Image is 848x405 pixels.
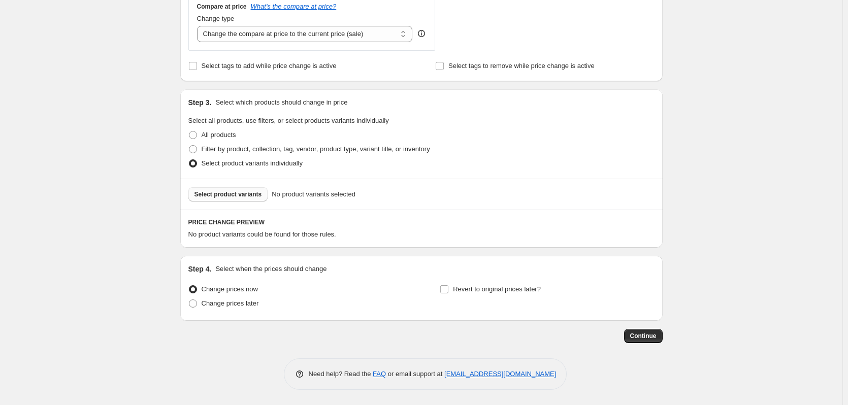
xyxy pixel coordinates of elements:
p: Select when the prices should change [215,264,327,274]
button: Continue [624,329,663,343]
span: Change prices now [202,285,258,293]
span: No product variants could be found for those rules. [188,230,336,238]
span: All products [202,131,236,139]
div: help [416,28,427,39]
span: or email support at [386,370,444,378]
p: Select which products should change in price [215,97,347,108]
button: Select product variants [188,187,268,201]
h6: PRICE CHANGE PREVIEW [188,218,655,226]
span: No product variants selected [272,189,355,199]
span: Select product variants [194,190,262,198]
button: What's the compare at price? [251,3,337,10]
a: [EMAIL_ADDRESS][DOMAIN_NAME] [444,370,556,378]
a: FAQ [373,370,386,378]
span: Select all products, use filters, or select products variants individually [188,117,389,124]
span: Revert to original prices later? [453,285,541,293]
span: Change type [197,15,235,22]
span: Continue [630,332,657,340]
span: Select product variants individually [202,159,303,167]
span: Need help? Read the [309,370,373,378]
h3: Compare at price [197,3,247,11]
span: Filter by product, collection, tag, vendor, product type, variant title, or inventory [202,145,430,153]
span: Select tags to remove while price change is active [448,62,595,70]
span: Change prices later [202,299,259,307]
h2: Step 4. [188,264,212,274]
h2: Step 3. [188,97,212,108]
span: Select tags to add while price change is active [202,62,337,70]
